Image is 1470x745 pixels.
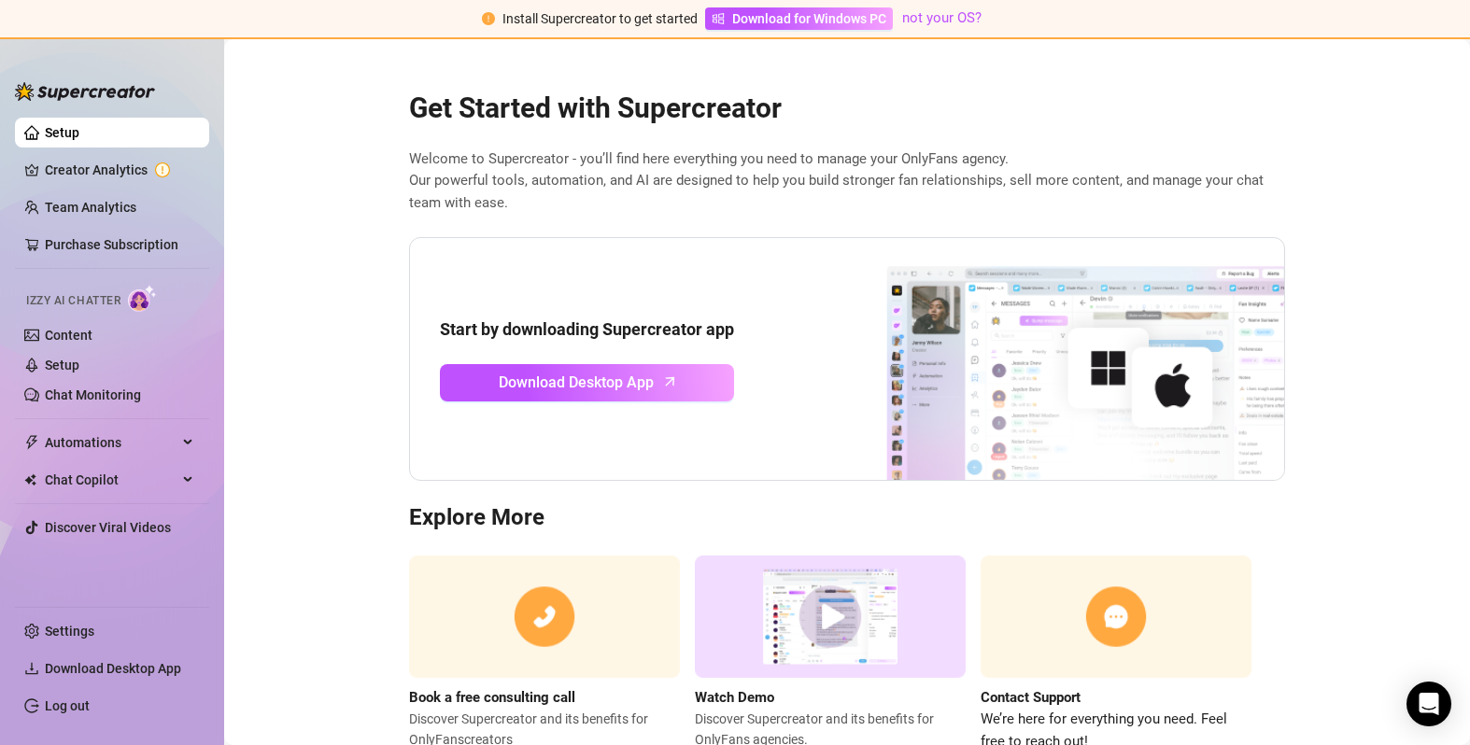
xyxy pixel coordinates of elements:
img: consulting call [409,555,680,678]
a: Chat Monitoring [45,387,141,402]
span: thunderbolt [24,435,39,450]
h2: Get Started with Supercreator [409,91,1285,126]
a: Download for Windows PC [705,7,893,30]
a: Content [45,328,92,343]
a: Discover Viral Videos [45,520,171,535]
div: Open Intercom Messenger [1406,682,1451,726]
a: Team Analytics [45,200,136,215]
span: Welcome to Supercreator - you’ll find here everything you need to manage your OnlyFans agency. Ou... [409,148,1285,215]
strong: Start by downloading Supercreator app [440,319,734,339]
img: download app [817,238,1284,481]
img: contact support [981,555,1251,678]
img: Chat Copilot [24,473,36,486]
a: Purchase Subscription [45,237,178,252]
img: logo-BBDzfeDw.svg [15,82,155,101]
a: Creator Analytics exclamation-circle [45,155,194,185]
a: not your OS? [902,9,982,26]
span: Download for Windows PC [732,8,886,29]
a: Setup [45,125,79,140]
span: Automations [45,428,177,457]
strong: Contact Support [981,689,1081,706]
h3: Explore More [409,503,1285,533]
span: arrow-up [659,371,681,392]
span: Download Desktop App [45,661,181,676]
span: Install Supercreator to get started [502,11,698,26]
a: Settings [45,624,94,639]
img: AI Chatter [128,285,157,312]
a: Download Desktop Apparrow-up [440,364,734,401]
span: exclamation-circle [482,12,495,25]
img: supercreator demo [695,555,966,678]
a: Setup [45,358,79,372]
span: Izzy AI Chatter [26,292,120,310]
a: Log out [45,698,90,713]
strong: Watch Demo [695,689,774,706]
strong: Book a free consulting call [409,689,575,706]
span: download [24,661,39,676]
span: Chat Copilot [45,465,177,495]
span: windows [712,12,725,25]
span: Download Desktop App [499,371,654,394]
